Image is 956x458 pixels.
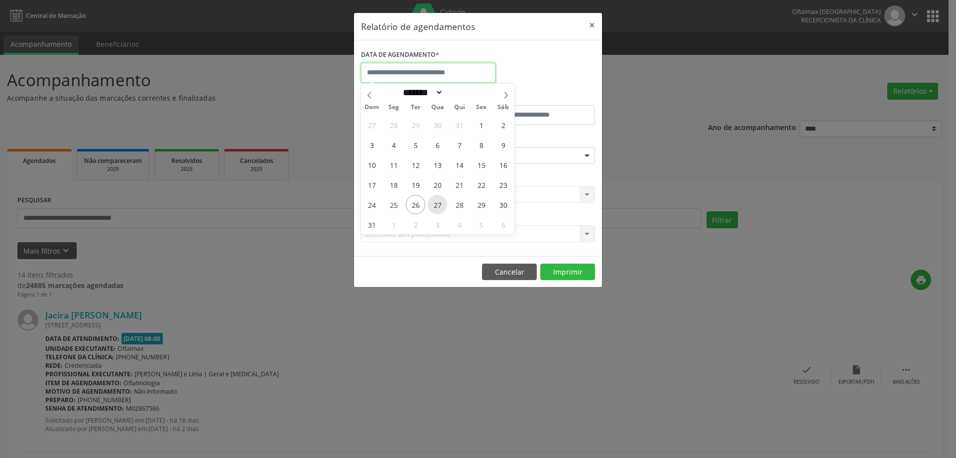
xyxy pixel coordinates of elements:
span: Agosto 13, 2025 [428,155,447,174]
span: Agosto 6, 2025 [428,135,447,154]
span: Julho 31, 2025 [450,115,469,135]
span: Dom [361,104,383,111]
span: Setembro 4, 2025 [450,215,469,234]
select: Month [399,87,443,98]
span: Agosto 26, 2025 [406,195,425,214]
span: Agosto 21, 2025 [450,175,469,194]
span: Agosto 15, 2025 [472,155,491,174]
span: Agosto 10, 2025 [362,155,381,174]
span: Agosto 24, 2025 [362,195,381,214]
span: Agosto 1, 2025 [472,115,491,135]
span: Qua [427,104,449,111]
span: Agosto 2, 2025 [493,115,513,135]
span: Agosto 9, 2025 [493,135,513,154]
span: Agosto 22, 2025 [472,175,491,194]
span: Qui [449,104,471,111]
button: Imprimir [540,264,595,281]
span: Agosto 3, 2025 [362,135,381,154]
span: Setembro 5, 2025 [472,215,491,234]
span: Agosto 11, 2025 [384,155,403,174]
span: Agosto 17, 2025 [362,175,381,194]
span: Julho 29, 2025 [406,115,425,135]
button: Close [582,13,602,37]
span: Julho 27, 2025 [362,115,381,135]
span: Agosto 31, 2025 [362,215,381,234]
span: Agosto 28, 2025 [450,195,469,214]
span: Julho 28, 2025 [384,115,403,135]
span: Agosto 14, 2025 [450,155,469,174]
span: Agosto 23, 2025 [493,175,513,194]
span: Agosto 4, 2025 [384,135,403,154]
span: Ter [405,104,427,111]
span: Agosto 16, 2025 [493,155,513,174]
span: Agosto 20, 2025 [428,175,447,194]
input: Year [443,87,476,98]
span: Setembro 6, 2025 [493,215,513,234]
h5: Relatório de agendamentos [361,20,475,33]
span: Agosto 30, 2025 [493,195,513,214]
span: Agosto 8, 2025 [472,135,491,154]
span: Agosto 27, 2025 [428,195,447,214]
span: Agosto 12, 2025 [406,155,425,174]
span: Agosto 25, 2025 [384,195,403,214]
button: Cancelar [482,264,537,281]
span: Sáb [492,104,514,111]
span: Seg [383,104,405,111]
span: Agosto 19, 2025 [406,175,425,194]
span: Agosto 5, 2025 [406,135,425,154]
label: DATA DE AGENDAMENTO [361,47,439,63]
span: Setembro 1, 2025 [384,215,403,234]
span: Sex [471,104,492,111]
span: Agosto 7, 2025 [450,135,469,154]
label: ATÉ [480,90,595,105]
span: Setembro 2, 2025 [406,215,425,234]
span: Agosto 29, 2025 [472,195,491,214]
span: Setembro 3, 2025 [428,215,447,234]
span: Julho 30, 2025 [428,115,447,135]
span: Agosto 18, 2025 [384,175,403,194]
